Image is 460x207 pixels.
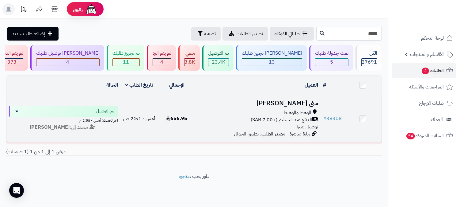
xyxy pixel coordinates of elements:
[422,68,429,74] span: 2
[123,58,129,66] span: 11
[242,59,302,66] div: 13
[146,45,177,71] a: لم يتم الرد 4
[106,81,118,89] a: الحالة
[105,45,146,71] a: تم تجهيز طلبك 11
[410,50,444,59] span: الأقسام والمنتجات
[9,183,24,198] div: Open Intercom Messenger
[85,3,97,15] img: ai-face.png
[125,81,153,89] a: تاريخ الطلب
[235,45,308,71] a: [PERSON_NAME] تجهيز طلبك 13
[1,50,23,57] div: لم يتم الدفع
[7,27,59,41] a: إضافة طلب جديد
[392,112,456,127] a: العملاء
[177,45,201,71] a: ملغي 3.8K
[354,45,383,71] a: الكل27691
[270,27,314,41] a: طلباتي المُوكلة
[36,59,99,66] div: 4
[7,58,17,66] span: 373
[153,50,171,57] div: لم يتم الرد
[361,50,377,57] div: الكل
[392,128,456,143] a: السلات المتروكة54
[184,59,195,66] div: 3837
[275,30,300,37] span: طلباتي المُوكلة
[153,59,171,66] div: 4
[30,123,70,131] strong: [PERSON_NAME]
[392,80,456,94] a: المراجعات والأسئلة
[4,124,123,131] div: مسند إلى:
[184,50,195,57] div: ملغي
[222,27,268,41] a: تصدير الطلبات
[305,81,318,89] a: العميل
[113,59,139,66] div: 11
[184,58,195,66] span: 3.8K
[315,59,348,66] div: 5
[308,45,354,71] a: تمت جدولة طلبك 5
[67,58,70,66] span: 4
[406,131,444,140] span: السلات المتروكة
[29,45,105,71] a: [PERSON_NAME] توصيل طلبك 4
[362,58,377,66] span: 27691
[315,50,348,57] div: تمت جدولة طلبك
[330,58,333,66] span: 5
[234,130,310,138] span: زيارة مباشرة - مصدر الطلب: تطبيق الجوال
[421,66,444,75] span: الطلبات
[166,115,187,122] span: 656.95
[212,58,225,66] span: 23.4K
[269,58,275,66] span: 13
[323,81,326,89] a: #
[406,133,415,139] span: 54
[36,50,100,57] div: [PERSON_NAME] توصيل طلبك
[392,96,456,111] a: طلبات الإرجاع
[297,123,318,131] span: توصيل شبرا
[419,99,444,107] span: طلبات الإرجاع
[169,81,184,89] a: الإجمالي
[201,45,235,71] a: تم التوصيل 23.4K
[198,100,318,107] h3: منى [PERSON_NAME]
[208,59,229,66] div: 23443
[392,63,456,78] a: الطلبات2
[161,58,164,66] span: 4
[323,115,326,122] span: #
[112,50,140,57] div: تم تجهيز طلبك
[392,31,456,45] a: لوحة التحكم
[409,83,444,91] span: المراجعات والأسئلة
[179,173,190,180] a: متجرة
[9,117,118,123] div: اخر تحديث: أمس - 2:58 م
[191,27,221,41] button: تصفية
[1,59,23,66] div: 373
[96,108,114,114] span: تم التوصيل
[237,30,263,37] span: تصدير الطلبات
[12,30,45,37] span: إضافة طلب جديد
[421,34,444,42] span: لوحة التحكم
[283,109,311,116] span: الوهط والوهيط
[251,116,312,123] span: الدفع عند التسليم (+7.00 SAR)
[204,30,216,37] span: تصفية
[242,50,302,57] div: [PERSON_NAME] تجهيز طلبك
[208,50,229,57] div: تم التوصيل
[323,115,342,122] a: #38308
[123,115,155,122] span: أمس - 2:51 ص
[16,3,32,17] a: تحديثات المنصة
[431,115,443,124] span: العملاء
[73,6,83,13] span: رفيق
[2,148,194,155] div: عرض 1 إلى 1 من 1 (1 صفحات)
